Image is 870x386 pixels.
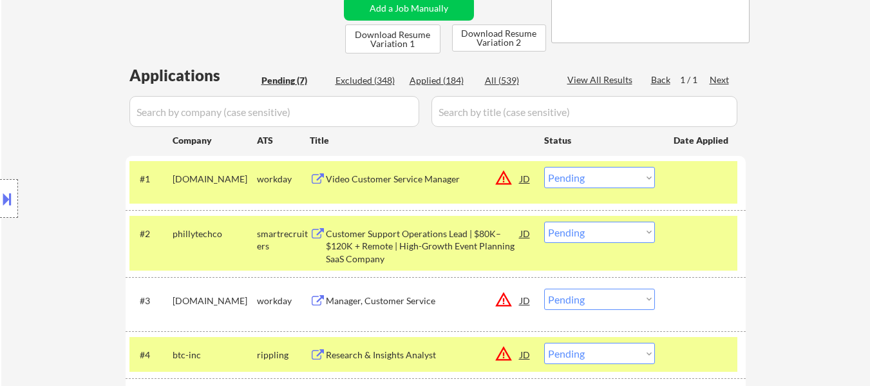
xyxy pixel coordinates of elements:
[544,128,655,151] div: Status
[495,345,513,363] button: warning_amber
[257,294,310,307] div: workday
[495,291,513,309] button: warning_amber
[326,173,520,186] div: Video Customer Service Manager
[257,134,310,147] div: ATS
[410,74,474,87] div: Applied (184)
[567,73,636,86] div: View All Results
[310,134,532,147] div: Title
[257,349,310,362] div: rippling
[452,24,546,52] button: Download Resume Variation 2
[674,134,730,147] div: Date Applied
[326,294,520,307] div: Manager, Customer Service
[129,96,419,127] input: Search by company (case sensitive)
[495,169,513,187] button: warning_amber
[326,349,520,362] div: Research & Insights Analyst
[257,227,310,253] div: smartrecruiters
[326,227,520,265] div: Customer Support Operations Lead | $80K–$120K + Remote | High-Growth Event Planning SaaS Company
[519,222,532,245] div: JD
[140,349,162,362] div: #4
[710,73,730,86] div: Next
[345,24,440,53] button: Download Resume Variation 1
[519,167,532,190] div: JD
[336,74,400,87] div: Excluded (348)
[519,343,532,366] div: JD
[129,68,257,83] div: Applications
[261,74,326,87] div: Pending (7)
[651,73,672,86] div: Back
[173,349,257,362] div: btc-inc
[257,173,310,186] div: workday
[431,96,737,127] input: Search by title (case sensitive)
[485,74,549,87] div: All (539)
[519,289,532,312] div: JD
[680,73,710,86] div: 1 / 1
